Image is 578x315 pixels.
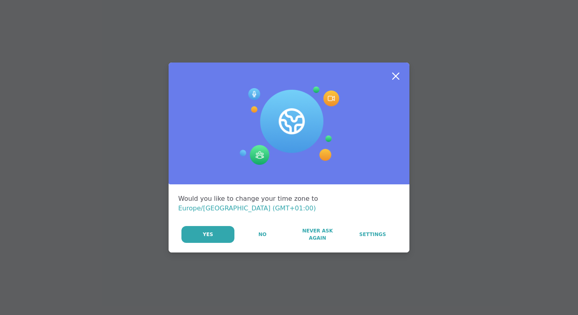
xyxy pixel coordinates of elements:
[258,231,267,238] span: No
[294,227,340,242] span: Never Ask Again
[359,231,386,238] span: Settings
[181,226,234,243] button: Yes
[235,226,289,243] button: No
[178,204,316,212] span: Europe/[GEOGRAPHIC_DATA] (GMT+01:00)
[203,231,213,238] span: Yes
[178,194,400,213] div: Would you like to change your time zone to
[239,87,339,165] img: Session Experience
[290,226,344,243] button: Never Ask Again
[346,226,400,243] a: Settings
